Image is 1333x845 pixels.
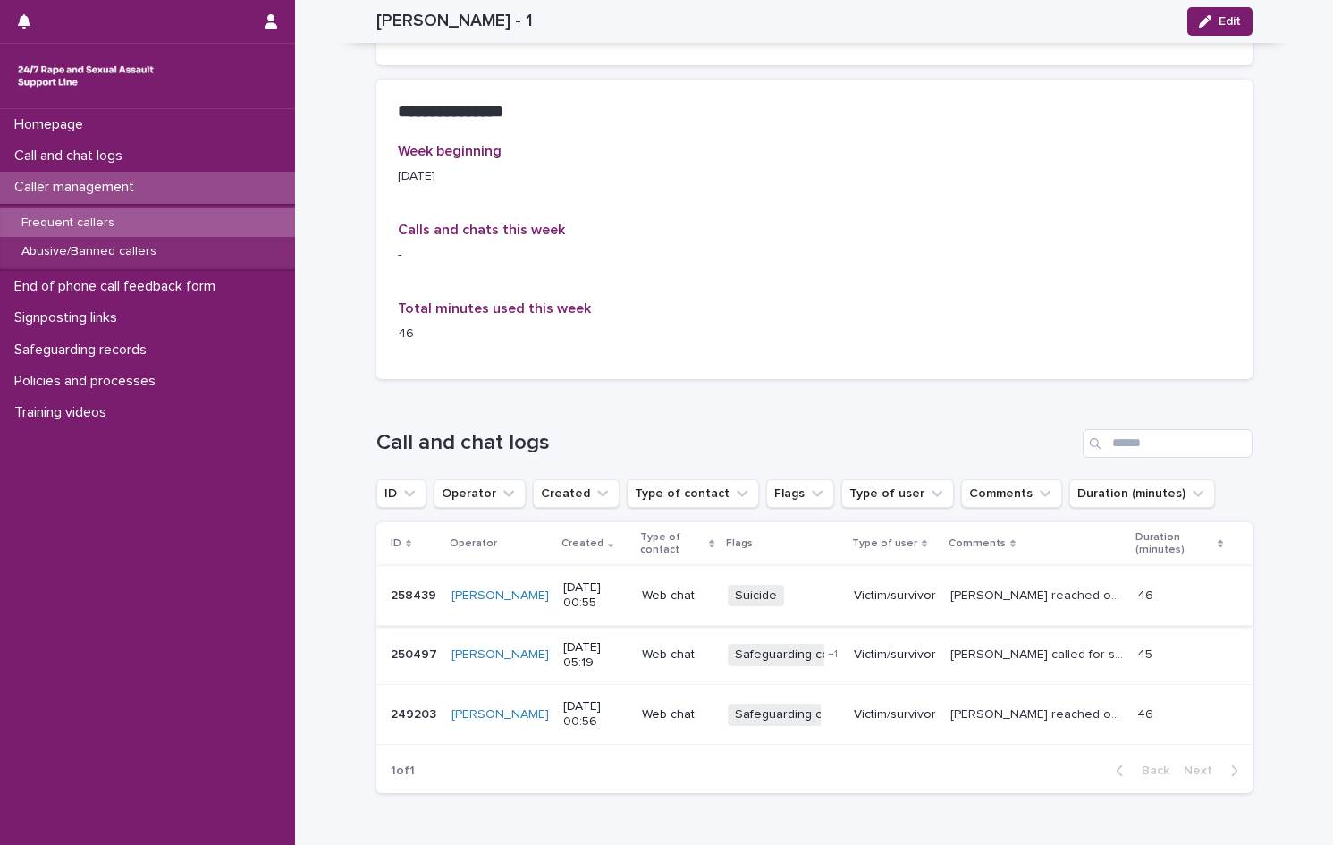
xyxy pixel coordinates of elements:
img: rhQMoQhaT3yELyF149Cw [14,58,157,94]
span: Edit [1219,15,1241,28]
span: Suicide [728,585,784,607]
p: Victim/survivor [854,647,936,663]
button: Created [533,479,620,508]
p: Frequent callers [7,215,129,231]
p: Policies and processes [7,373,170,390]
p: 46 [398,325,662,343]
button: Edit [1187,7,1253,36]
p: Victim/survivor [854,588,936,604]
p: 250497 [391,644,441,663]
p: Safeguarding records [7,342,161,359]
p: Flags [726,534,753,553]
p: Caller management [7,179,148,196]
button: Comments [961,479,1062,508]
p: 46 [1137,585,1157,604]
p: [DATE] 05:19 [563,640,628,671]
button: Type of contact [627,479,759,508]
tr: 258439258439 [PERSON_NAME] [DATE] 00:55Web chatSuicideVictim/survivor[PERSON_NAME] reached out fo... [376,566,1253,626]
h1: Call and chat logs [376,430,1076,456]
p: Web chat [642,707,713,722]
span: Safeguarding concern [728,644,870,666]
p: Created [561,534,603,553]
p: Abusive/Banned callers [7,244,171,259]
p: ID [391,534,401,553]
p: End of phone call feedback form [7,278,230,295]
p: Homepage [7,116,97,133]
button: Back [1101,763,1177,779]
p: Amy reached out for support, could not sleep, suicidal thoughts and plan to end life, said she ha... [950,585,1127,604]
p: Call and chat logs [7,148,137,165]
h2: [PERSON_NAME] - 1 [376,11,532,31]
a: [PERSON_NAME] [451,707,549,722]
input: Search [1083,429,1253,458]
p: Operator [450,534,497,553]
button: Type of user [841,479,954,508]
p: Signposting links [7,309,131,326]
p: 45 [1137,644,1156,663]
button: Next [1177,763,1253,779]
p: Victim/survivor [854,707,936,722]
button: ID [376,479,426,508]
button: Duration (minutes) [1069,479,1215,508]
p: Type of contact [640,528,705,561]
button: Operator [434,479,526,508]
span: + 1 [828,649,838,660]
span: Calls and chats this week [398,223,565,237]
p: 1 of 1 [376,749,429,793]
span: Back [1131,765,1169,777]
a: [PERSON_NAME] [451,588,549,604]
p: 258439 [391,585,440,604]
p: Training videos [7,404,121,421]
p: Comments [949,534,1006,553]
p: Web chat [642,588,713,604]
tr: 249203249203 [PERSON_NAME] [DATE] 00:56Web chatSafeguarding concernVictim/survivor[PERSON_NAME] r... [376,685,1253,745]
p: [DATE] 00:55 [563,580,628,611]
p: [DATE] [398,167,662,186]
span: Week beginning [398,144,502,158]
p: [DATE] 00:56 [563,699,628,730]
p: Type of user [852,534,917,553]
p: Web chat [642,647,713,663]
span: Safeguarding concern [728,704,870,726]
p: - [398,246,1231,265]
p: Duration (minutes) [1135,528,1213,561]
p: 249203 [391,704,440,722]
p: Amy called for support, is currently away from home and feeling unsafe, thoughts and feelings exp... [950,644,1127,663]
p: 46 [1137,704,1157,722]
tr: 250497250497 [PERSON_NAME] [DATE] 05:19Web chatSafeguarding concern+1Victim/survivor[PERSON_NAME]... [376,625,1253,685]
span: Total minutes used this week [398,301,591,316]
p: Amy reached out for support following very recent rape, already going through reporting process f... [950,704,1127,722]
button: Flags [766,479,834,508]
a: [PERSON_NAME] [451,647,549,663]
span: Next [1184,765,1223,777]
